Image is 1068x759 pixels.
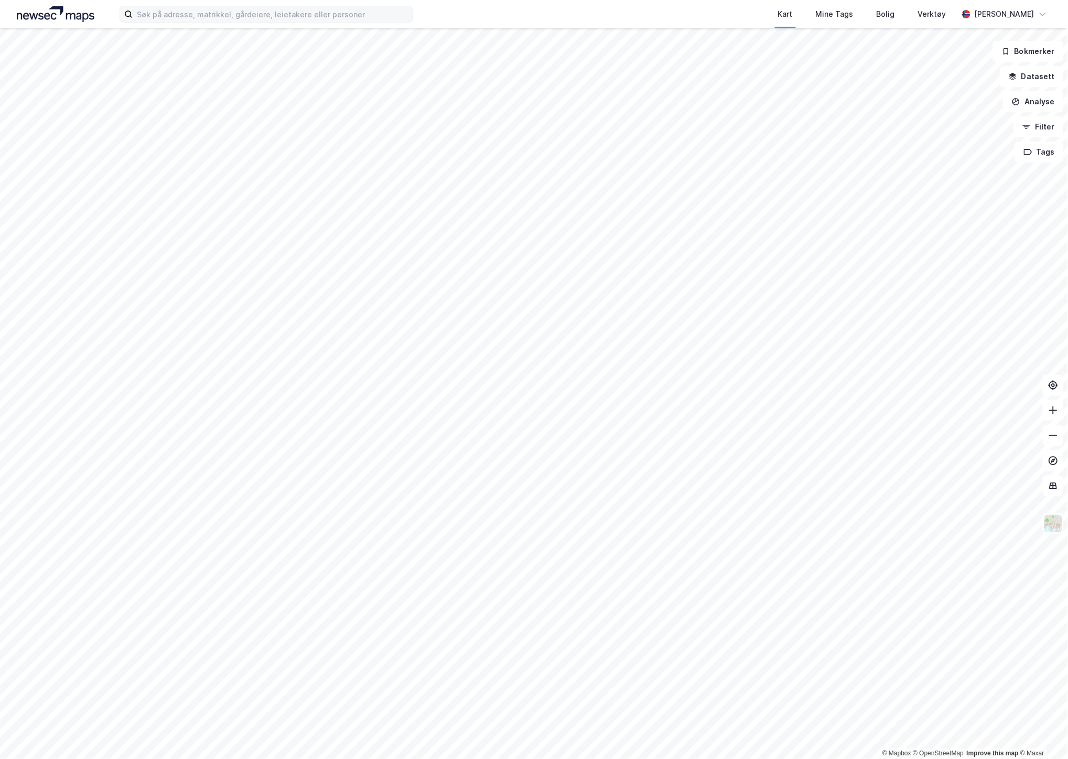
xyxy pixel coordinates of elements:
[882,750,911,757] a: Mapbox
[1013,116,1064,137] button: Filter
[17,6,94,22] img: logo.a4113a55bc3d86da70a041830d287a7e.svg
[1016,709,1068,759] div: Kontrollprogram for chat
[1003,91,1064,112] button: Analyse
[1000,66,1064,87] button: Datasett
[918,8,946,20] div: Verktøy
[816,8,854,20] div: Mine Tags
[975,8,1034,20] div: [PERSON_NAME]
[1015,142,1064,162] button: Tags
[913,750,964,757] a: OpenStreetMap
[1016,709,1068,759] iframe: Chat Widget
[133,6,413,22] input: Søk på adresse, matrikkel, gårdeiere, leietakere eller personer
[967,750,1019,757] a: Improve this map
[1043,514,1063,534] img: Z
[877,8,895,20] div: Bolig
[993,41,1064,62] button: Bokmerker
[778,8,793,20] div: Kart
